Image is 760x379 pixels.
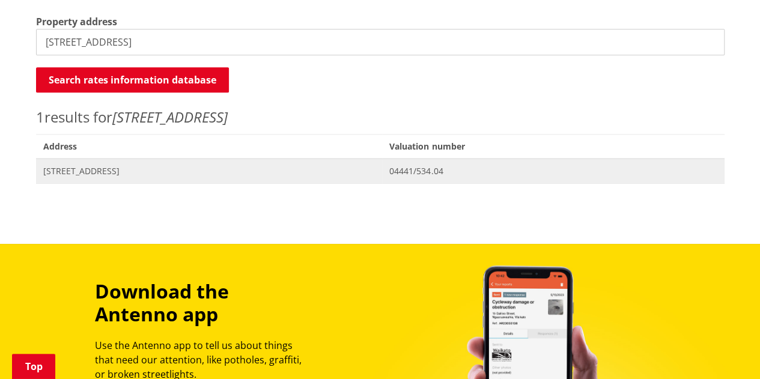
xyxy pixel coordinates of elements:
span: 1 [36,107,44,127]
label: Property address [36,14,117,29]
span: 04441/534.04 [389,165,717,177]
iframe: Messenger Launcher [705,329,748,372]
input: e.g. Duke Street NGARUAWAHIA [36,29,725,55]
span: [STREET_ADDRESS] [43,165,375,177]
h3: Download the Antenno app [95,280,312,326]
em: [STREET_ADDRESS] [112,107,228,127]
a: [STREET_ADDRESS] 04441/534.04 [36,159,725,183]
button: Search rates information database [36,67,229,92]
span: Address [36,134,383,159]
p: results for [36,106,725,128]
a: Top [12,354,55,379]
span: Valuation number [382,134,724,159]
